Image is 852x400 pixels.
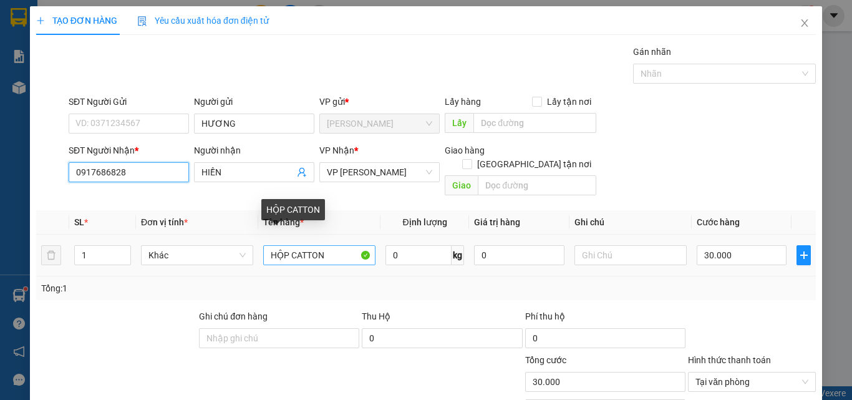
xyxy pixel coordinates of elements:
[445,145,485,155] span: Giao hàng
[11,11,110,39] div: [PERSON_NAME]
[695,373,808,391] span: Tại văn phòng
[474,217,520,227] span: Giá trị hàng
[119,11,220,41] div: VP [PERSON_NAME]
[137,16,147,26] img: icon
[69,95,189,109] div: SĐT Người Gửi
[327,163,432,182] span: VP Phan Rang
[472,157,596,171] span: [GEOGRAPHIC_DATA] tận nơi
[569,210,692,235] th: Ghi chú
[402,217,447,227] span: Định lượng
[327,114,432,133] span: Hồ Chí Minh
[263,245,375,265] input: VD: Bàn, Ghế
[141,217,188,227] span: Đơn vị tính
[452,245,464,265] span: kg
[478,175,596,195] input: Dọc đường
[797,250,810,260] span: plus
[319,95,440,109] div: VP gửi
[796,245,811,265] button: plus
[74,217,84,227] span: SL
[119,56,220,73] div: 0843454179
[199,311,268,321] label: Ghi chú đơn hàng
[800,18,810,28] span: close
[542,95,596,109] span: Lấy tận nơi
[194,95,314,109] div: Người gửi
[199,328,359,348] input: Ghi chú đơn hàng
[525,355,566,365] span: Tổng cước
[633,47,671,57] label: Gán nhãn
[11,39,110,54] div: HÙNG
[787,6,822,41] button: Close
[119,80,137,93] span: DĐ:
[11,11,30,24] span: Gửi:
[688,355,771,365] label: Hình thức thanh toán
[36,16,45,25] span: plus
[69,144,189,157] div: SĐT Người Nhận
[474,245,564,265] input: 0
[473,113,596,133] input: Dọc đường
[148,246,246,265] span: Khác
[445,97,481,107] span: Lấy hàng
[119,12,149,25] span: Nhận:
[11,54,110,71] div: 0334335366
[261,199,325,220] div: HỘP CATTON
[137,16,269,26] span: Yêu cầu xuất hóa đơn điện tử
[574,245,687,265] input: Ghi Chú
[445,175,478,195] span: Giao
[36,16,117,26] span: TẠO ĐƠN HÀNG
[362,311,390,321] span: Thu Hộ
[525,310,685,328] div: Phí thu hộ
[41,281,330,295] div: Tổng: 1
[41,245,61,265] button: delete
[297,167,307,177] span: user-add
[119,73,216,117] span: DL NHÂN LƯỢNG
[319,145,354,155] span: VP Nhận
[697,217,740,227] span: Cước hàng
[445,113,473,133] span: Lấy
[119,41,220,56] div: VY
[194,144,314,157] div: Người nhận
